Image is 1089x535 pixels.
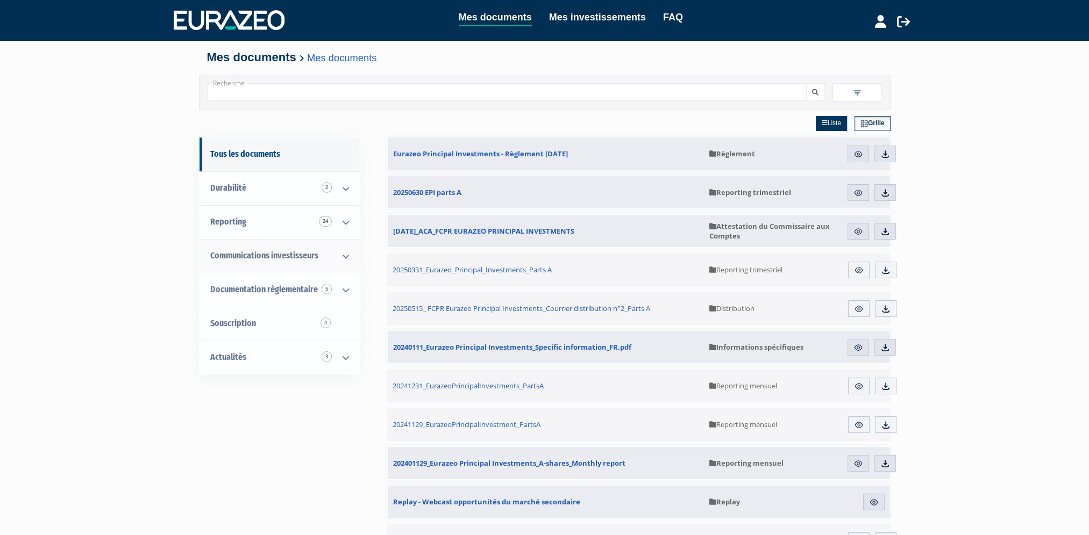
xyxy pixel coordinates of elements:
[854,420,864,430] img: eye.svg
[322,182,332,193] span: 2
[393,342,631,352] span: 20240111_Eurazeo Principal Investments_Specific information_FR.pdf
[854,265,864,275] img: eye.svg
[881,381,891,391] img: download.svg
[393,303,650,313] span: 20250515_ FCPR Eurazeo Principal Investments_Courrier distribution n°2_Parts A
[210,352,246,362] span: Actualités
[388,331,704,363] a: 20240111_Eurazeo Principal Investments_Specific information_FR.pdf
[549,10,646,25] a: Mes investissements
[207,51,882,64] h4: Mes documents
[388,215,704,247] a: [DATE]_ACA_FCPR EURAZEO PRINCIPAL INVESTMENTS
[459,10,532,26] a: Mes documents
[880,343,890,352] img: download.svg
[387,253,704,286] a: 20250331_Eurazeo_Principal_Investments_Parts A
[388,486,704,518] a: Replay - Webcast opportunités du marché secondaire
[860,120,868,127] img: grid.svg
[854,304,864,314] img: eye.svg
[200,205,360,239] a: Reporting 24
[387,292,704,325] a: 20250515_ FCPR Eurazeo Principal Investments_Courrier distribution n°2_Parts A
[393,497,580,507] span: Replay - Webcast opportunités du marché secondaire
[322,284,332,294] span: 5
[853,227,863,236] img: eye.svg
[200,341,360,374] a: Actualités 3
[709,420,777,429] span: Reporting mensuel
[709,187,791,197] span: Reporting trimestriel
[880,459,890,468] img: download.svg
[393,187,461,197] span: 20250630 EPI parts A
[881,265,891,275] img: download.svg
[388,447,704,479] a: 202401129_Eurazeo Principal Investments_A-shares_Monthly report
[387,369,704,402] a: 20241231_EurazeoPrincipalInvestments_PartsA
[210,284,318,294] span: Documentation règlementaire
[853,149,863,159] img: eye.svg
[321,317,331,328] span: 4
[200,138,360,171] a: Tous les documents
[709,149,755,158] span: Règlement
[210,318,256,328] span: Souscription
[853,459,863,468] img: eye.svg
[855,116,891,131] a: Grille
[709,381,777,391] span: Reporting mensuel
[816,116,847,131] a: Liste
[880,188,890,198] img: download.svg
[393,381,544,391] span: 20241231_EurazeoPrincipalInvestments_PartsA
[853,343,863,352] img: eye.svg
[322,351,332,362] span: 3
[853,188,863,198] img: eye.svg
[881,304,891,314] img: download.svg
[709,265,782,274] span: Reporting trimestriel
[393,458,625,468] span: 202401129_Eurazeo Principal Investments_A-shares_Monthly report
[200,307,360,341] a: Souscription4
[200,239,360,273] a: Communications investisseurs
[880,149,890,159] img: download.svg
[393,420,540,429] span: 20241129_EurazeoPrincipalInvestment_PartsA
[852,88,862,98] img: filter.svg
[663,10,683,25] a: FAQ
[709,458,784,468] span: Reporting mensuel
[880,227,890,236] img: download.svg
[210,183,246,193] span: Durabilité
[854,381,864,391] img: eye.svg
[709,221,834,241] span: Attestation du Commissaire aux Comptes
[709,342,803,352] span: Informations spécifiques
[387,408,704,441] a: 20241129_EurazeoPrincipalInvestment_PartsA
[200,171,360,205] a: Durabilité 2
[174,10,284,30] img: 1732889491-logotype_eurazeo_blanc_rvb.png
[200,273,360,307] a: Documentation règlementaire 5
[869,497,879,507] img: eye.svg
[208,83,807,101] input: Recherche
[709,497,740,507] span: Replay
[709,303,755,313] span: Distribution
[393,226,574,236] span: [DATE]_ACA_FCPR EURAZEO PRINCIPAL INVESTMENTS
[388,138,704,170] a: Eurazeo Principal Investments - Règlement [DATE]
[210,250,318,261] span: Communications investisseurs
[319,216,332,227] span: 24
[393,265,552,274] span: 20250331_Eurazeo_Principal_Investments_Parts A
[388,176,704,208] a: 20250630 EPI parts A
[393,149,568,158] span: Eurazeo Principal Investments - Règlement [DATE]
[881,420,891,430] img: download.svg
[307,52,376,63] a: Mes documents
[210,216,246,227] span: Reporting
